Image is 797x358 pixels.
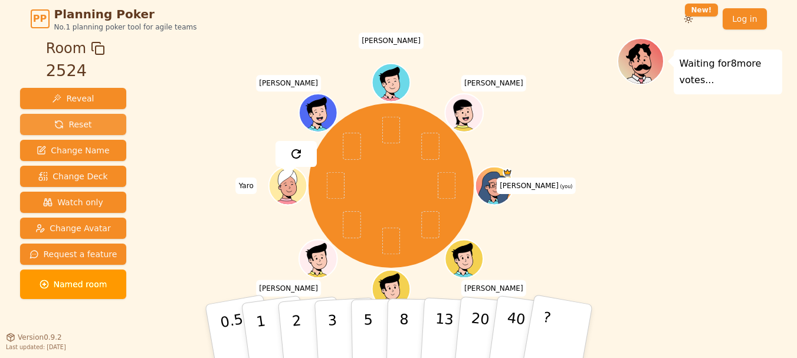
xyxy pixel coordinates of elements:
div: 2524 [46,59,105,83]
span: Room [46,38,86,59]
button: Watch only [20,192,127,213]
span: Reveal [52,93,94,104]
span: No.1 planning poker tool for agile teams [54,22,197,32]
button: Named room [20,270,127,299]
span: Click to change your name [256,280,321,296]
span: Click to change your name [256,75,321,91]
span: Change Deck [38,170,107,182]
span: Version 0.9.2 [18,333,62,342]
button: Reset [20,114,127,135]
button: Change Name [20,140,127,161]
a: Log in [723,8,766,29]
span: Nicole is the host [503,167,512,177]
p: Waiting for 8 more votes... [680,55,776,88]
span: Reset [54,119,91,130]
span: Named room [40,278,107,290]
span: Last updated: [DATE] [6,344,66,350]
span: Click to change your name [359,32,424,49]
span: Click to change your name [236,178,257,194]
button: Click to change your avatar [477,167,513,203]
button: Change Avatar [20,218,127,239]
span: Planning Poker [54,6,197,22]
button: Reveal [20,88,127,109]
span: Request a feature [29,248,117,260]
span: Click to change your name [497,178,575,194]
span: Change Avatar [35,222,111,234]
button: Change Deck [20,166,127,187]
span: (you) [559,184,573,189]
div: New! [685,4,719,17]
button: New! [678,8,699,29]
span: Click to change your name [461,75,526,91]
span: Click to change your name [461,280,526,296]
button: Version0.9.2 [6,333,62,342]
img: reset [289,147,303,161]
a: PPPlanning PokerNo.1 planning poker tool for agile teams [31,6,197,32]
span: Change Name [37,144,109,156]
span: Watch only [43,196,103,208]
button: Request a feature [20,244,127,265]
span: PP [33,12,47,26]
